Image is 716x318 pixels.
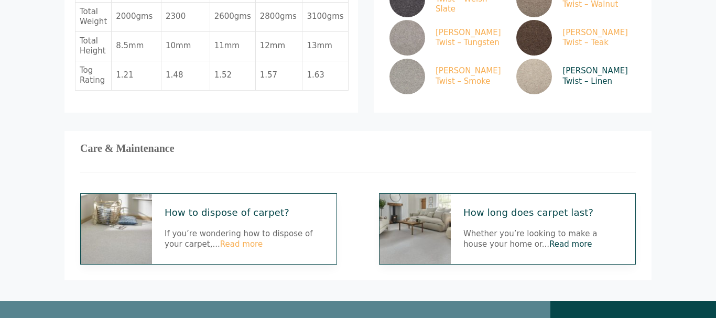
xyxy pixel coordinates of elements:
[75,61,112,91] td: Tog Rating
[463,206,623,249] div: Whether you’re looking to make a house your home or...
[210,3,256,32] td: 2600gms
[112,32,161,61] td: 8.5mm
[220,239,263,249] a: Read more
[161,32,210,61] td: 10mm
[161,3,210,32] td: 2300
[516,20,632,56] a: [PERSON_NAME] Twist – Teak
[210,61,256,91] td: 1.52
[549,239,592,249] a: Read more
[463,206,623,218] a: How long does carpet last?
[389,59,505,94] a: [PERSON_NAME] Twist – Smoke
[389,20,425,56] img: Tomkinson Twist Tungsten
[256,3,303,32] td: 2800gms
[302,61,348,91] td: 1.63
[165,206,324,218] a: How to dispose of carpet?
[516,59,552,94] img: Tomkinson Twist - Linen
[75,3,112,32] td: Total Weight
[389,59,425,94] img: Tomkinson Twist Smoke
[80,147,636,151] h3: Care & Maintenance
[389,20,505,56] a: [PERSON_NAME] Twist – Tungsten
[516,59,632,94] a: [PERSON_NAME] Twist – Linen
[161,61,210,91] td: 1.48
[302,32,348,61] td: 13mm
[256,32,303,61] td: 12mm
[516,20,552,56] img: Tomkinson Twist - Teak
[112,61,161,91] td: 1.21
[256,61,303,91] td: 1.57
[75,32,112,61] td: Total Height
[112,3,161,32] td: 2000gms
[210,32,256,61] td: 11mm
[302,3,348,32] td: 3100gms
[165,206,324,249] div: If you’re wondering how to dispose of your carpet,...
